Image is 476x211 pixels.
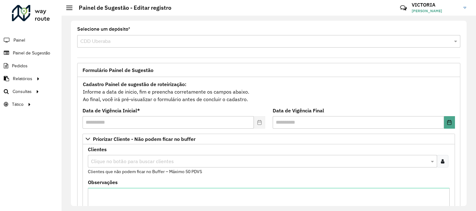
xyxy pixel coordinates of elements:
span: Tático [12,101,24,108]
label: Selecione um depósito [77,25,130,33]
span: [PERSON_NAME] [412,8,459,14]
label: Data de Vigência Final [273,107,324,114]
span: Painel [13,37,25,44]
h3: VICTORIA [412,2,459,8]
button: Choose Date [444,116,455,129]
span: Painel de Sugestão [13,50,50,56]
label: Data de Vigência Inicial [83,107,140,114]
small: Clientes que não podem ficar no Buffer – Máximo 50 PDVS [88,169,202,174]
label: Clientes [88,146,107,153]
span: Priorizar Cliente - Não podem ficar no buffer [93,136,195,142]
span: Consultas [13,88,32,95]
a: Contato Rápido [397,1,410,15]
span: Pedidos [12,63,28,69]
span: Relatórios [13,75,32,82]
div: Informe a data de inicio, fim e preencha corretamente os campos abaixo. Ao final, você irá pré-vi... [83,80,455,103]
a: Priorizar Cliente - Não podem ficar no buffer [83,134,455,144]
span: Formulário Painel de Sugestão [83,68,153,73]
h2: Painel de Sugestão - Editar registro [72,4,171,11]
label: Observações [88,178,118,186]
strong: Cadastro Painel de sugestão de roteirização: [83,81,186,87]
